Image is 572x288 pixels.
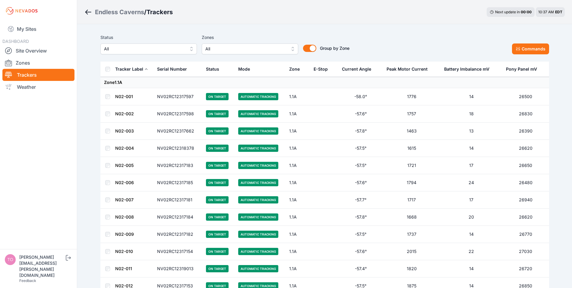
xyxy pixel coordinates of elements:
button: Serial Number [157,62,192,76]
td: 18 [441,105,502,123]
td: 1794 [383,174,440,191]
td: 13 [441,123,502,140]
button: All [100,43,197,54]
span: Next update in [495,10,520,14]
span: Automatic Tracking [238,179,278,186]
img: tomasz.barcz@energix-group.com [5,254,16,265]
td: 1776 [383,88,440,105]
td: Zone 1.1A [100,77,549,88]
td: 1.1A [286,260,310,277]
td: 26500 [502,88,549,105]
button: Tracker Label [115,62,148,76]
td: -58.0° [338,88,383,105]
button: E-Stop [314,62,333,76]
button: Zone [289,62,305,76]
div: Mode [238,66,250,72]
td: 1615 [383,140,440,157]
a: N02-008 [115,214,134,219]
td: 14 [441,260,502,277]
td: 26770 [502,226,549,243]
span: On Target [206,231,229,238]
button: Peak Motor Current [387,62,432,76]
td: 26720 [502,260,549,277]
td: 1.1A [286,209,310,226]
span: Automatic Tracking [238,145,278,152]
span: Automatic Tracking [238,231,278,238]
div: Status [206,66,219,72]
h3: Trackers [147,8,173,16]
a: N02-005 [115,163,134,168]
a: N02-004 [115,146,134,151]
td: 20 [441,209,502,226]
span: Automatic Tracking [238,213,278,221]
td: NV02RC12317182 [153,226,202,243]
td: -57.8° [338,209,383,226]
div: Battery Imbalance mV [444,66,489,72]
td: -57.7° [338,191,383,209]
a: Endless Caverns [95,8,144,16]
span: Group by Zone [320,46,349,51]
div: Peak Motor Current [387,66,428,72]
td: NV02RC12317154 [153,243,202,260]
span: On Target [206,145,229,152]
td: NV02RC12317184 [153,209,202,226]
td: -57.6° [338,243,383,260]
button: Status [206,62,224,76]
td: 26480 [502,174,549,191]
span: Automatic Tracking [238,127,278,135]
span: All [205,45,286,53]
span: On Target [206,196,229,203]
td: 1.1A [286,105,310,123]
a: Weather [2,81,74,93]
td: -57.5° [338,226,383,243]
td: 1737 [383,226,440,243]
td: 1.1A [286,157,310,174]
td: -57.5° [338,140,383,157]
td: 1.1A [286,123,310,140]
td: 1.1A [286,140,310,157]
td: 17 [441,157,502,174]
td: 26650 [502,157,549,174]
a: N02-001 [115,94,133,99]
button: Pony Panel mV [506,62,542,76]
td: 14 [441,226,502,243]
span: On Target [206,213,229,221]
div: [PERSON_NAME][EMAIL_ADDRESS][PERSON_NAME][DOMAIN_NAME] [19,254,65,278]
td: 1.1A [286,191,310,209]
td: 1668 [383,209,440,226]
span: On Target [206,248,229,255]
td: NV02RC12318378 [153,140,202,157]
a: Zones [2,57,74,69]
span: All [104,45,185,53]
div: Zone [289,66,300,72]
div: Pony Panel mV [506,66,537,72]
button: Mode [238,62,255,76]
label: Zones [202,34,298,41]
span: On Target [206,179,229,186]
nav: Breadcrumb [84,4,173,20]
a: N02-006 [115,180,134,185]
td: 27030 [502,243,549,260]
td: 1717 [383,191,440,209]
td: 14 [441,140,502,157]
button: Battery Imbalance mV [444,62,494,76]
span: EDT [555,10,562,14]
a: Site Overview [2,45,74,57]
span: Automatic Tracking [238,110,278,117]
div: E-Stop [314,66,328,72]
td: 26390 [502,123,549,140]
span: 10:37 AM [538,10,554,14]
td: 1.1A [286,226,310,243]
td: -57.5° [338,157,383,174]
td: 26940 [502,191,549,209]
button: Commands [512,43,549,54]
td: NV02RC12317185 [153,174,202,191]
td: 22 [441,243,502,260]
div: Tracker Label [115,66,143,72]
span: On Target [206,93,229,100]
td: NV02RC12317181 [153,191,202,209]
td: 14 [441,88,502,105]
span: On Target [206,127,229,135]
span: Automatic Tracking [238,248,278,255]
label: Status [100,34,197,41]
